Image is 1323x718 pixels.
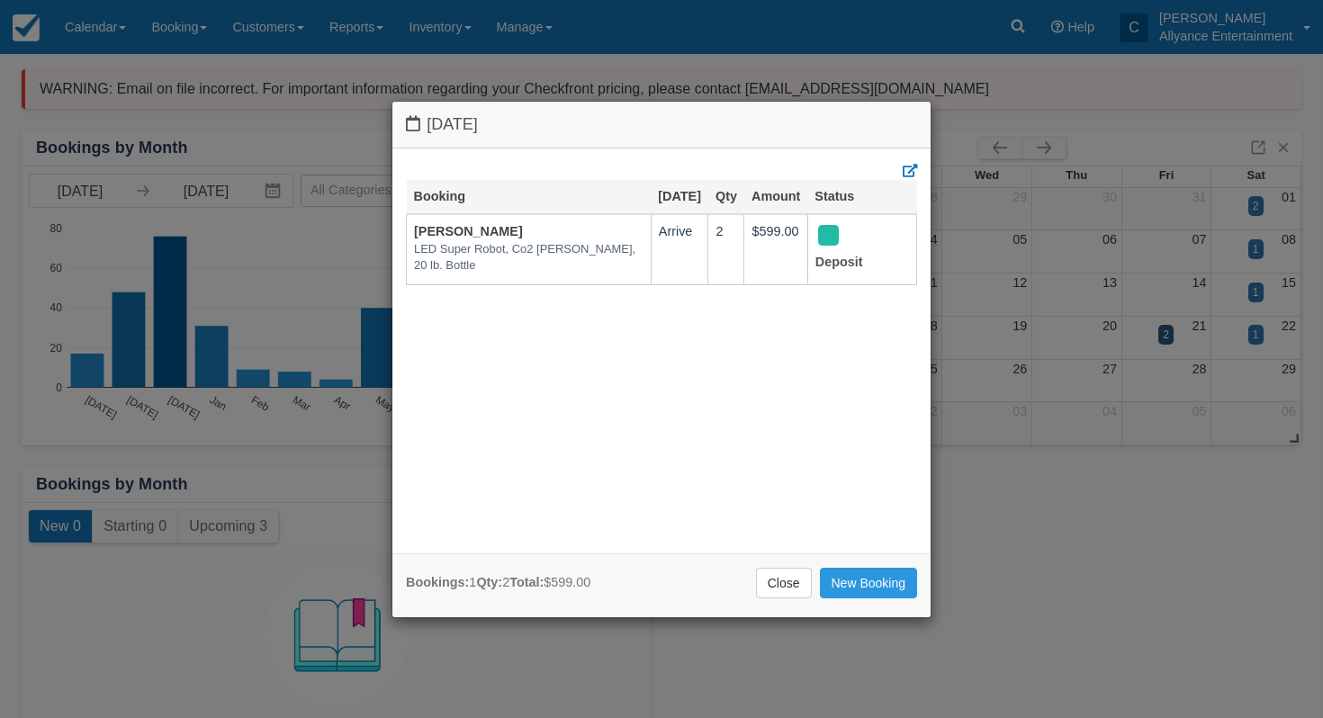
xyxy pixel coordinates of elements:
[414,224,523,238] a: [PERSON_NAME]
[756,568,812,598] a: Close
[820,568,918,598] a: New Booking
[414,189,466,203] a: Booking
[708,214,744,284] td: 2
[658,189,701,203] a: [DATE]
[476,575,502,589] strong: Qty:
[751,189,800,203] a: Amount
[406,575,469,589] strong: Bookings:
[406,573,590,592] div: 1 2 $599.00
[414,241,643,274] em: LED Super Robot, Co2 [PERSON_NAME], 20 lb. Bottle
[715,189,737,203] a: Qty
[406,115,917,134] h4: [DATE]
[744,214,807,284] td: $599.00
[814,189,854,203] a: Status
[509,575,544,589] strong: Total:
[815,222,894,277] div: Deposit
[651,214,708,284] td: Arrive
